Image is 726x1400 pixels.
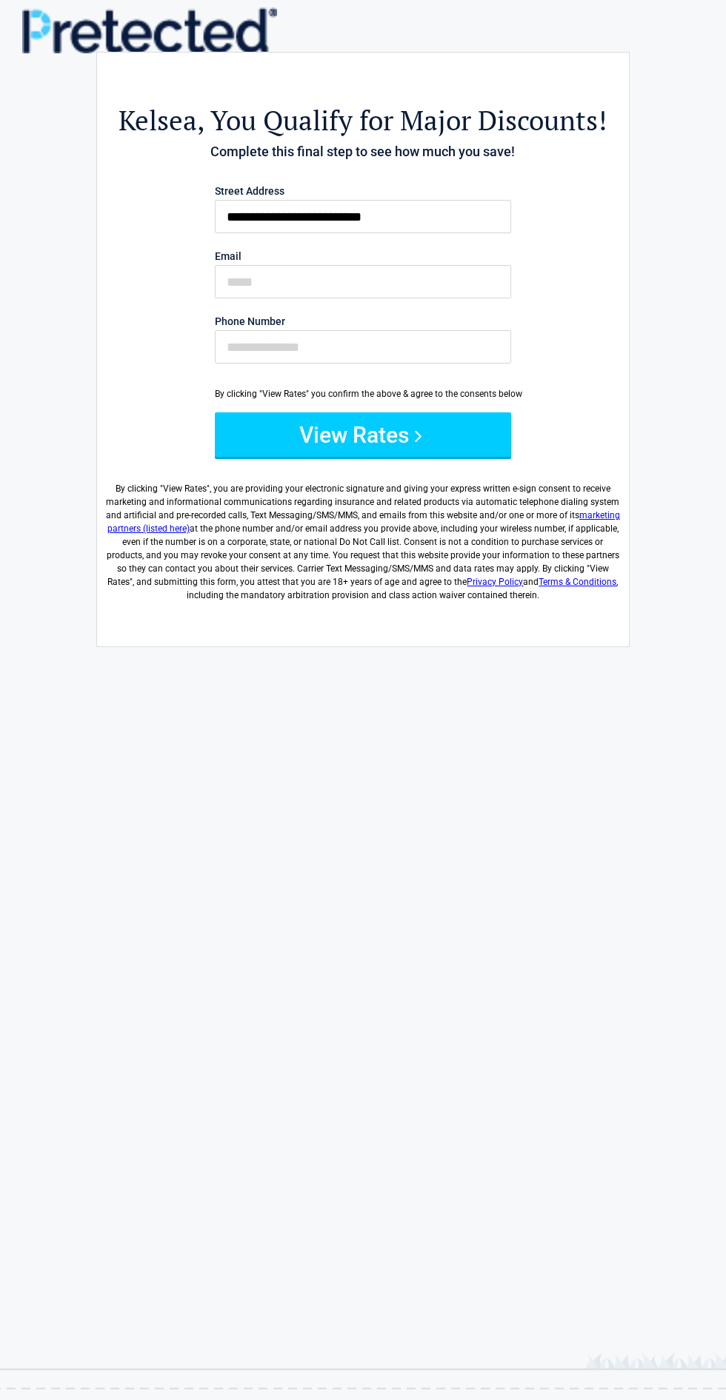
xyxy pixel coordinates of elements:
button: View Rates [215,412,511,457]
span: Kelsea [119,102,198,138]
label: Email [215,251,511,261]
label: By clicking " ", you are providing your electronic signature and giving your express written e-si... [104,470,622,602]
a: Terms & Conditions [539,577,617,587]
span: View Rates [163,483,207,494]
h4: Complete this final step to see how much you save! [104,142,622,161]
a: Privacy Policy [467,577,524,587]
label: Phone Number [215,316,511,326]
div: By clicking "View Rates" you confirm the above & agree to the consents below [215,387,511,401]
h2: , You Qualify for Major Discounts! [104,102,622,138]
img: Main Logo [22,7,277,53]
label: Street Address [215,186,511,196]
